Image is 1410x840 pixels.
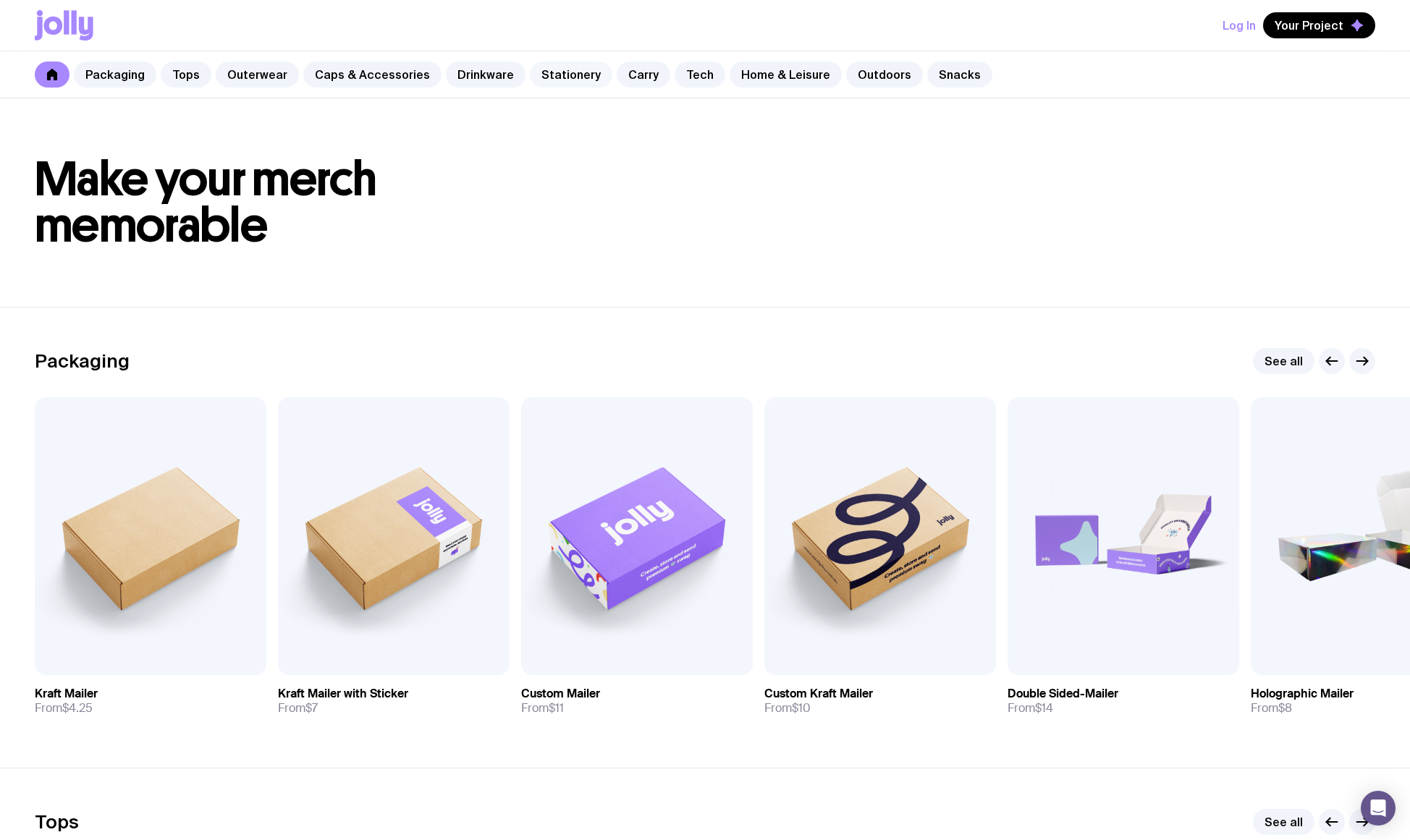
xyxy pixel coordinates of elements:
a: Packaging [74,61,156,88]
span: Add to wishlist [572,652,654,666]
a: Double Sided-MailerFrom$14 [1008,675,1239,727]
h3: Holographic Mailer [1251,687,1354,701]
a: View [1175,646,1225,672]
span: $7 [305,700,318,716]
span: $10 [792,700,811,716]
a: Tech [675,61,725,88]
span: From [35,701,93,716]
a: Tops [161,61,211,88]
a: See all [1253,348,1314,374]
a: Custom Kraft MailerFrom$10 [764,675,996,727]
button: Add to wishlist [779,646,909,672]
button: Add to wishlist [1265,646,1396,672]
span: $4.25 [62,700,93,716]
button: Add to wishlist [1022,646,1152,672]
div: Open Intercom Messenger [1361,791,1396,826]
span: $8 [1278,700,1292,716]
h3: Double Sided-Mailer [1008,687,1118,701]
span: Add to wishlist [1058,652,1141,666]
a: Custom MailerFrom$11 [521,675,753,727]
h3: Kraft Mailer [35,687,98,701]
button: Your Project [1263,12,1375,38]
h2: Packaging [35,350,130,372]
a: Stationery [530,61,612,88]
a: Home & Leisure [730,61,842,88]
span: Add to wishlist [329,652,411,666]
span: From [1008,701,1053,716]
a: Kraft MailerFrom$4.25 [35,675,266,727]
span: $14 [1035,700,1053,716]
a: View [689,646,738,672]
button: Add to wishlist [292,646,423,672]
span: From [764,701,811,716]
span: Add to wishlist [1301,652,1384,666]
h3: Kraft Mailer with Sticker [278,687,408,701]
a: Outerwear [216,61,299,88]
span: $11 [549,700,564,716]
span: From [278,701,318,716]
a: Carry [617,61,670,88]
a: View [203,646,252,672]
span: From [521,701,564,716]
span: Make your merch memorable [35,150,377,254]
a: Kraft Mailer with StickerFrom$7 [278,675,510,727]
a: Caps & Accessories [303,61,442,88]
button: Add to wishlist [536,646,666,672]
h3: Custom Mailer [521,687,600,701]
a: Outdoors [846,61,923,88]
a: View [446,646,495,672]
span: Add to wishlist [815,652,898,666]
span: Add to wishlist [85,652,168,666]
a: Snacks [927,61,992,88]
button: Log In [1223,12,1256,38]
h3: Custom Kraft Mailer [764,687,873,701]
span: Your Project [1275,18,1343,33]
a: Drinkware [446,61,525,88]
button: Add to wishlist [49,646,180,672]
span: From [1251,701,1292,716]
a: View [932,646,981,672]
a: See all [1253,809,1314,835]
h2: Tops [35,811,79,833]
